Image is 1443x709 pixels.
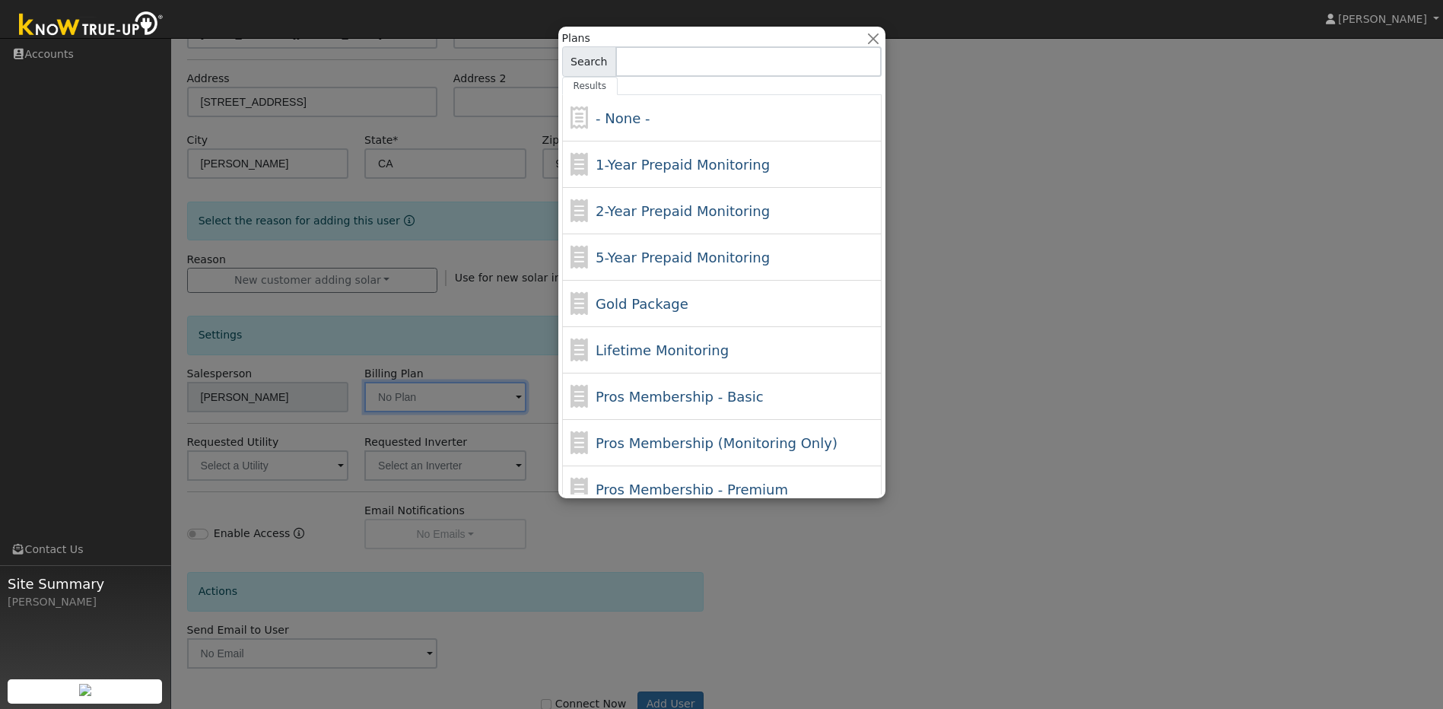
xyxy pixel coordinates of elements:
[596,389,764,405] span: Pros Membership - Basic
[79,684,91,696] img: retrieve
[596,482,788,498] span: Pros Membership - Premium
[596,250,770,265] span: 5-Year Prepaid Monitoring
[562,77,618,95] a: Results
[596,203,770,219] span: 2-Year Prepaid Monitoring
[1338,13,1427,25] span: [PERSON_NAME]
[596,296,688,312] span: Gold Package
[596,342,729,358] span: Lifetime Monitoring
[11,8,171,43] img: Know True-Up
[596,435,838,451] span: Pros Membership (Monitoring Only)
[8,574,163,594] span: Site Summary
[596,157,770,173] span: 1-Year Prepaid Monitoring
[596,110,650,126] span: - None -
[8,594,163,610] div: [PERSON_NAME]
[562,46,616,77] span: Search
[562,30,590,46] span: Plans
